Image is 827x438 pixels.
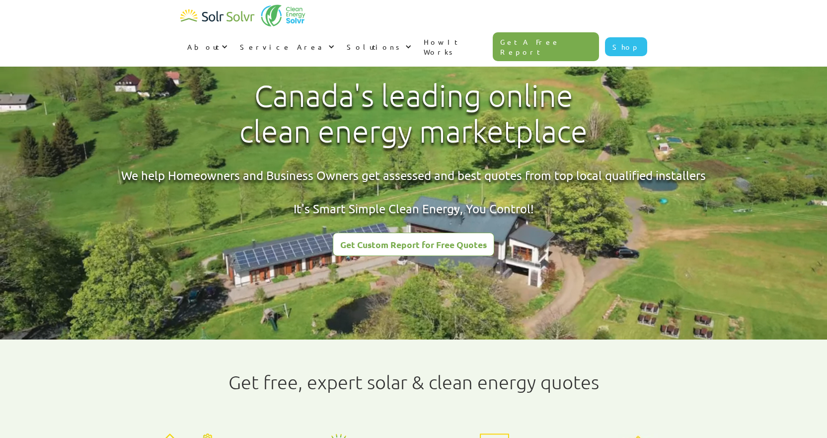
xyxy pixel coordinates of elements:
[333,233,494,256] a: Get Custom Report for Free Quotes
[121,167,706,217] div: We help Homeowners and Business Owners get assessed and best quotes from top local qualified inst...
[240,42,326,52] div: Service Area
[340,240,487,249] div: Get Custom Report for Free Quotes
[493,32,599,61] a: Get A Free Report
[187,42,219,52] div: About
[605,37,647,56] a: Shop
[417,27,493,67] a: How It Works
[231,78,596,150] h1: Canada's leading online clean energy marketplace
[347,42,403,52] div: Solutions
[228,371,599,393] h1: Get free, expert solar & clean energy quotes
